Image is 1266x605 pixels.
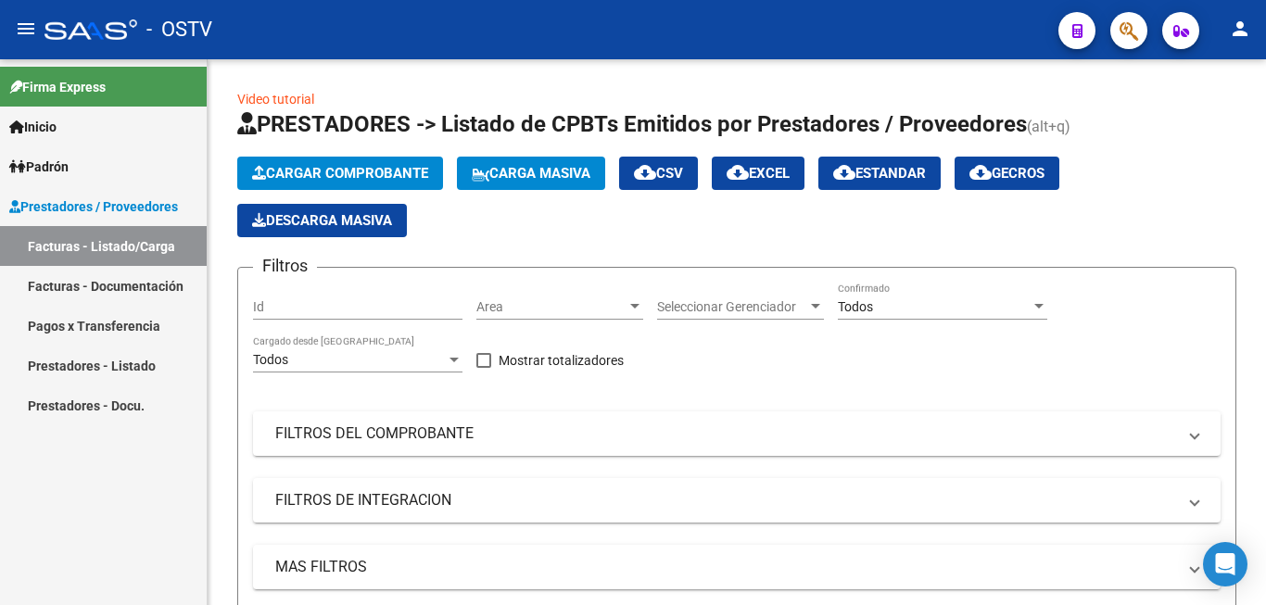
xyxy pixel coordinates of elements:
div: Open Intercom Messenger [1203,542,1247,586]
span: CSV [634,165,683,182]
span: - OSTV [146,9,212,50]
button: Descarga Masiva [237,204,407,237]
mat-icon: cloud_download [833,161,855,183]
span: Estandar [833,165,926,182]
mat-icon: cloud_download [634,161,656,183]
span: Carga Masiva [472,165,590,182]
mat-icon: menu [15,18,37,40]
mat-expansion-panel-header: FILTROS DE INTEGRACION [253,478,1221,523]
mat-panel-title: MAS FILTROS [275,557,1176,577]
mat-panel-title: FILTROS DE INTEGRACION [275,490,1176,510]
mat-icon: cloud_download [969,161,992,183]
span: Firma Express [9,77,106,97]
app-download-masive: Descarga masiva de comprobantes (adjuntos) [237,204,407,237]
button: Gecros [955,157,1059,190]
span: Seleccionar Gerenciador [657,299,807,315]
mat-icon: cloud_download [727,161,749,183]
span: Prestadores / Proveedores [9,196,178,217]
span: Cargar Comprobante [252,165,428,182]
button: Estandar [818,157,941,190]
mat-expansion-panel-header: FILTROS DEL COMPROBANTE [253,411,1221,456]
span: Area [476,299,627,315]
span: Todos [838,299,873,314]
mat-panel-title: FILTROS DEL COMPROBANTE [275,423,1176,444]
button: CSV [619,157,698,190]
span: Descarga Masiva [252,212,392,229]
mat-expansion-panel-header: MAS FILTROS [253,545,1221,589]
button: Carga Masiva [457,157,605,190]
mat-icon: person [1229,18,1251,40]
span: Todos [253,352,288,367]
span: (alt+q) [1027,118,1070,135]
button: EXCEL [712,157,804,190]
span: PRESTADORES -> Listado de CPBTs Emitidos por Prestadores / Proveedores [237,111,1027,137]
span: Inicio [9,117,57,137]
span: Padrón [9,157,69,177]
span: Gecros [969,165,1044,182]
button: Cargar Comprobante [237,157,443,190]
h3: Filtros [253,253,317,279]
a: Video tutorial [237,92,314,107]
span: EXCEL [727,165,790,182]
span: Mostrar totalizadores [499,349,624,372]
